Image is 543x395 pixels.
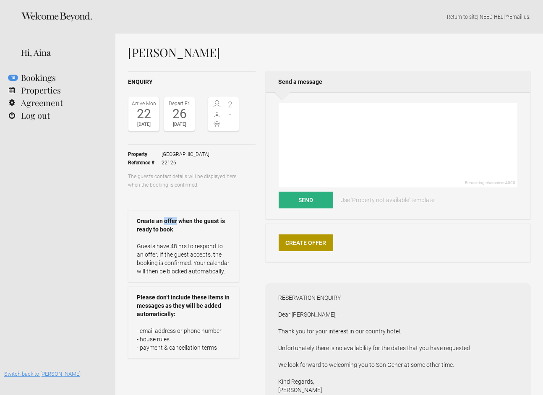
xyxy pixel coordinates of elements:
[128,150,162,159] strong: Property
[131,108,157,120] div: 22
[137,217,230,234] strong: Create an offer when the guest is ready to book
[137,293,230,318] strong: Please don’t include these items in messages as they will be added automatically:
[162,150,209,159] span: [GEOGRAPHIC_DATA]
[128,172,239,189] p: The guest’s contact details will be displayed here when the booking is confirmed.
[8,75,18,81] flynt-notification-badge: 10
[166,99,193,108] div: Depart Fri
[166,120,193,129] div: [DATE]
[128,46,530,59] h1: [PERSON_NAME]
[131,99,157,108] div: Arrive Mon
[509,13,529,20] a: Email us
[128,13,530,21] p: | NEED HELP? .
[137,242,230,275] p: Guests have 48 hrs to respond to an offer. If the guest accepts, the booking is confirmed. Your c...
[266,71,530,92] h2: Send a message
[224,120,237,128] span: -
[21,46,103,59] div: Hi, Aina
[224,110,237,118] span: -
[166,108,193,120] div: 26
[131,120,157,129] div: [DATE]
[279,192,333,208] button: Send
[334,192,440,208] a: Use 'Property not available' template
[224,100,237,109] span: 2
[128,159,162,167] strong: Reference #
[162,159,209,167] span: 22126
[279,234,333,251] a: Create Offer
[447,13,477,20] a: Return to site
[137,327,230,352] p: - email address or phone number - house rules - payment & cancellation terms
[4,371,81,377] a: Switch back to [PERSON_NAME]
[128,78,256,86] h2: Enquiry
